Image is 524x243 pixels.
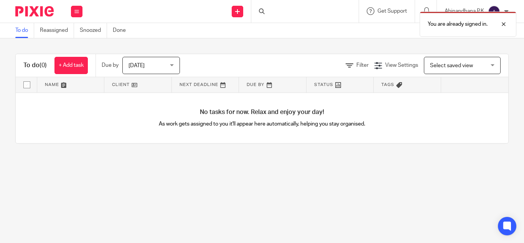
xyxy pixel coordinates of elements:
[54,57,88,74] a: + Add task
[40,23,74,38] a: Reassigned
[488,5,500,18] img: svg%3E
[381,83,394,87] span: Tags
[129,63,145,68] span: [DATE]
[23,61,47,69] h1: To do
[102,61,119,69] p: Due by
[139,120,385,128] p: As work gets assigned to you it'll appear here automatically, helping you stay organised.
[356,63,369,68] span: Filter
[80,23,107,38] a: Snoozed
[428,20,488,28] p: You are already signed in.
[430,63,473,68] span: Select saved view
[40,62,47,68] span: (0)
[385,63,418,68] span: View Settings
[15,6,54,17] img: Pixie
[15,23,34,38] a: To do
[113,23,132,38] a: Done
[16,108,508,116] h4: No tasks for now. Relax and enjoy your day!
